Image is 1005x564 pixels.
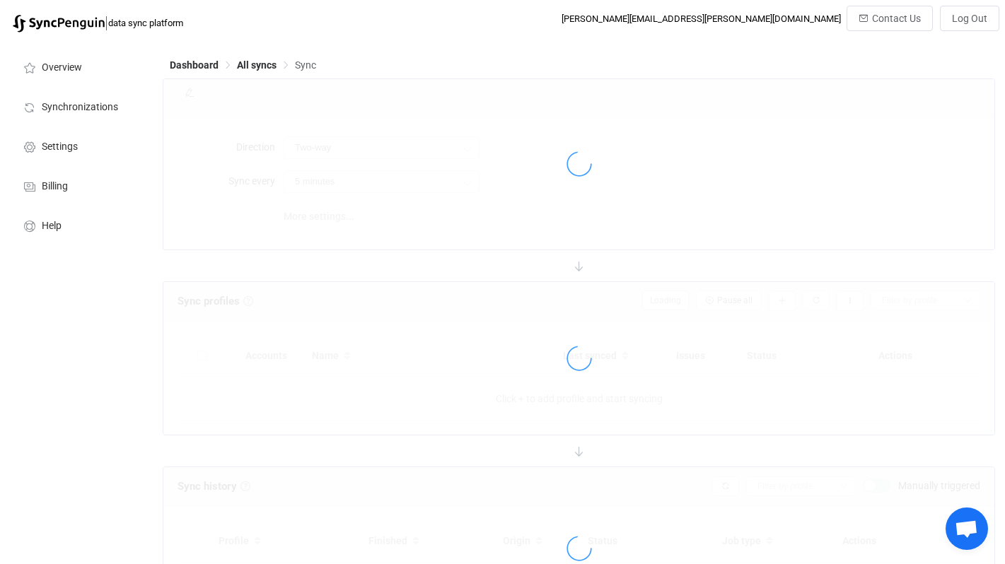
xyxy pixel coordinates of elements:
[872,13,921,24] span: Contact Us
[7,165,149,205] a: Billing
[13,15,105,33] img: syncpenguin.svg
[42,221,62,232] span: Help
[108,18,183,28] span: data sync platform
[7,86,149,126] a: Synchronizations
[42,102,118,113] span: Synchronizations
[42,181,68,192] span: Billing
[847,6,933,31] button: Contact Us
[170,59,219,71] span: Dashboard
[237,59,277,71] span: All syncs
[7,47,149,86] a: Overview
[940,6,999,31] button: Log Out
[42,141,78,153] span: Settings
[562,13,841,24] div: [PERSON_NAME][EMAIL_ADDRESS][PERSON_NAME][DOMAIN_NAME]
[295,59,316,71] span: Sync
[7,205,149,245] a: Help
[7,126,149,165] a: Settings
[13,13,183,33] a: |data sync platform
[42,62,82,74] span: Overview
[946,507,988,550] div: Open chat
[952,13,987,24] span: Log Out
[105,13,108,33] span: |
[170,60,316,70] div: Breadcrumb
